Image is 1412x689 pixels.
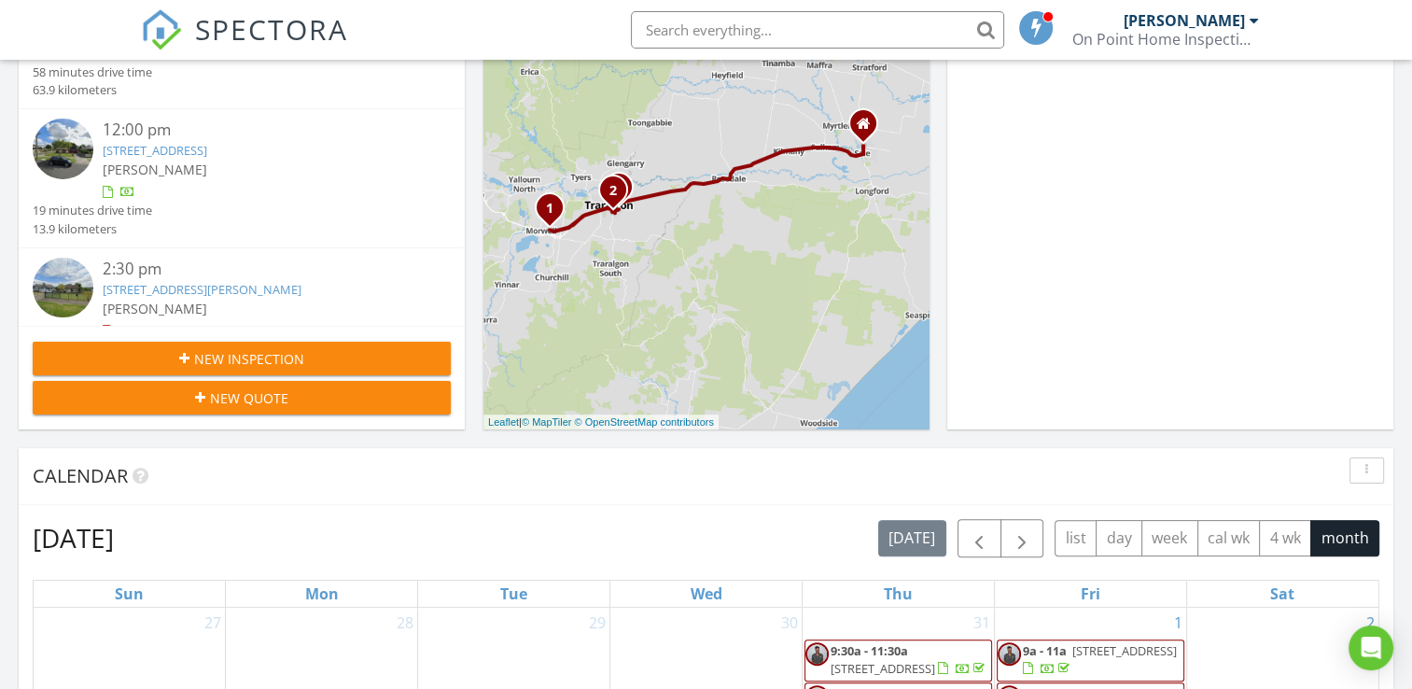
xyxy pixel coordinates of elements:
[483,415,719,430] div: |
[393,608,417,638] a: Go to July 28, 2025
[1072,642,1177,659] span: [STREET_ADDRESS]
[1310,520,1379,556] button: month
[201,608,225,638] a: Go to July 27, 2025
[33,119,93,179] img: streetview
[880,581,916,607] a: Thursday
[686,581,725,607] a: Wednesday
[546,203,553,216] i: 1
[585,608,609,638] a: Go to July 29, 2025
[631,11,1004,49] input: Search everything...
[1197,520,1261,556] button: cal wk
[1055,520,1097,556] button: list
[575,416,714,428] a: © OpenStreetMap contributors
[33,342,451,375] button: New Inspection
[195,9,348,49] span: SPECTORA
[1124,11,1245,30] div: [PERSON_NAME]
[488,416,519,428] a: Leaflet
[804,640,992,682] a: 9:30a - 11:30a [STREET_ADDRESS]
[33,258,451,377] a: 2:30 pm [STREET_ADDRESS][PERSON_NAME] [PERSON_NAME] 4 minutes drive time 1.7 kilometers
[33,519,114,556] h2: [DATE]
[33,381,451,415] button: New Quote
[777,608,802,638] a: Go to July 30, 2025
[1363,608,1378,638] a: Go to August 2, 2025
[1072,30,1259,49] div: On Point Home Inspections
[210,388,288,408] span: New Quote
[103,119,416,142] div: 12:00 pm
[33,220,152,238] div: 13.9 kilometers
[1096,520,1142,556] button: day
[33,258,93,318] img: streetview
[522,416,572,428] a: © MapTiler
[111,581,147,607] a: Sunday
[1000,519,1044,557] button: Next month
[103,161,207,178] span: [PERSON_NAME]
[103,142,207,159] a: [STREET_ADDRESS]
[863,123,874,134] div: 3 Kestrel Court, Sale VIC 3850
[103,258,416,281] div: 2:30 pm
[970,608,994,638] a: Go to July 31, 2025
[103,300,207,317] span: [PERSON_NAME]
[998,642,1021,666] img: pic.jpg
[33,463,128,488] span: Calendar
[1077,581,1104,607] a: Friday
[1023,642,1067,659] span: 9a - 11a
[496,581,531,607] a: Tuesday
[1170,608,1186,638] a: Go to August 1, 2025
[141,9,182,50] img: The Best Home Inspection Software - Spectora
[194,349,304,369] span: New Inspection
[805,642,829,666] img: pic.jpg
[33,63,152,81] div: 58 minutes drive time
[878,520,946,556] button: [DATE]
[1259,520,1311,556] button: 4 wk
[33,202,152,219] div: 19 minutes drive time
[550,207,561,218] div: 29 Churchill Rd, Morwell, VIC 3840
[1349,626,1393,670] div: Open Intercom Messenger
[958,519,1001,557] button: Previous month
[831,642,908,659] span: 9:30a - 11:30a
[301,581,343,607] a: Monday
[997,640,1184,682] a: 9a - 11a [STREET_ADDRESS]
[103,281,301,298] a: [STREET_ADDRESS][PERSON_NAME]
[831,642,988,677] a: 9:30a - 11:30a [STREET_ADDRESS]
[619,187,630,198] div: 19 Lyndon Cres, Traralgon, VIC 3844
[613,190,624,201] div: 2 Ormond Rd, Traralgon, VIC 3844
[141,25,348,64] a: SPECTORA
[33,119,451,238] a: 12:00 pm [STREET_ADDRESS] [PERSON_NAME] 19 minutes drive time 13.9 kilometers
[1141,520,1198,556] button: week
[33,81,152,99] div: 63.9 kilometers
[1023,642,1177,677] a: 9a - 11a [STREET_ADDRESS]
[609,185,617,198] i: 2
[831,660,935,677] span: [STREET_ADDRESS]
[1266,581,1298,607] a: Saturday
